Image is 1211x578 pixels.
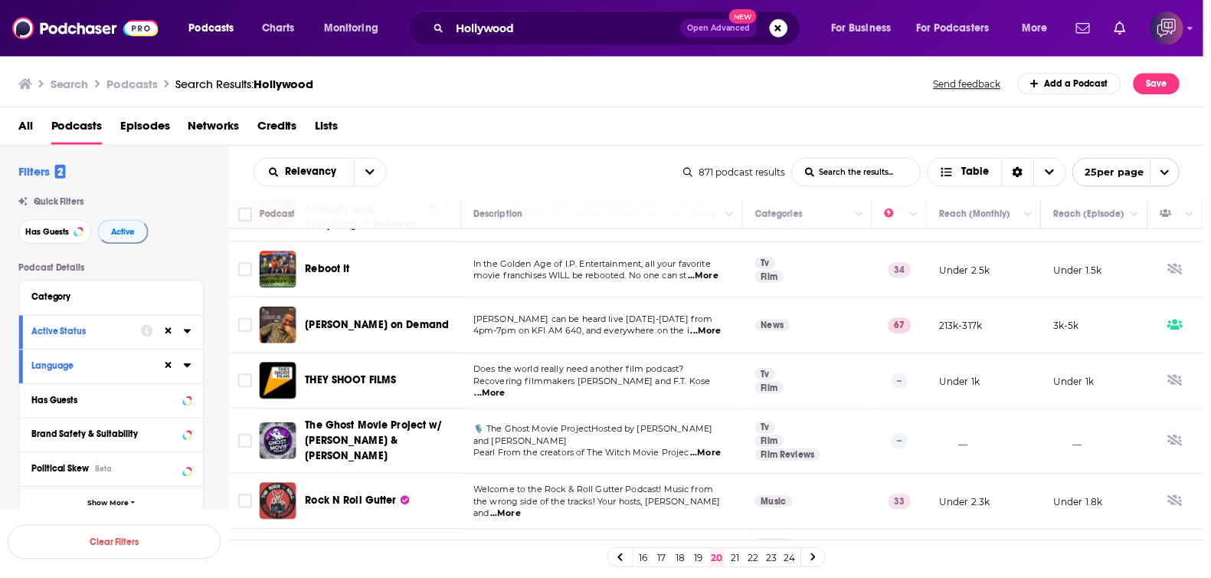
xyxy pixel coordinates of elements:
span: Hollywood [255,77,316,92]
a: Tv [760,258,781,271]
span: Podcasts [190,18,235,39]
a: Credits [259,114,299,146]
span: ...More [695,450,725,462]
div: Active Status [31,328,132,339]
div: Search podcasts, credits, & more... [425,11,820,46]
a: Film [760,438,789,450]
button: open menu [1018,16,1074,41]
button: Open AdvancedNew [685,19,762,38]
button: open menu [316,16,401,41]
a: 19 [696,552,711,570]
button: Active [98,221,149,245]
button: Category [31,288,192,307]
a: 20 [714,552,729,570]
span: New [734,9,761,24]
span: ...More [692,271,723,284]
span: Charts [263,18,296,39]
a: Charts [254,16,306,41]
span: For Business [836,18,897,39]
a: Reboot It [261,253,298,290]
p: Under 1k [945,377,986,390]
p: -- [897,436,914,452]
a: Podchaser - Follow, Share and Rate Podcasts [12,14,159,43]
span: The Ghost Movie Project w/ [PERSON_NAME] & [PERSON_NAME] [307,422,445,465]
a: Show notifications dropdown [1115,15,1139,41]
span: 25 per page [1080,162,1151,186]
span: Table [968,168,996,179]
a: Tv [760,370,781,383]
p: __ [945,438,974,451]
p: __ [1060,438,1089,451]
a: News [760,321,795,333]
span: 2 [55,166,66,179]
input: Search podcasts, credits, & more... [453,16,685,41]
a: Show notifications dropdown [1077,15,1103,41]
a: Reboot It [307,264,352,279]
a: Tim Conway Jr. on Demand [261,309,298,346]
div: Has Guests [1167,206,1189,225]
a: All [18,114,33,146]
button: Save [1141,74,1187,95]
a: Film [760,272,789,284]
button: open menu [256,168,356,179]
div: Reach (Monthly) [945,206,1016,225]
a: 17 [659,552,674,570]
a: Film [760,384,789,396]
span: Open Advanced [692,25,755,32]
a: 16 [640,552,656,570]
div: Podcast [261,206,297,225]
span: [PERSON_NAME] can be heard live [DATE]-[DATE] from [476,316,718,327]
p: Podcast Details [18,264,205,274]
p: Under 2.3k [945,498,997,511]
a: 23 [769,552,784,570]
a: Tv [760,424,781,436]
p: Under 1.5k [1060,265,1109,278]
p: 34 [894,264,917,279]
span: 🎙️ The Ghost Movie ProjectHosted by [PERSON_NAME] and [PERSON_NAME] [476,426,717,449]
a: Podcasts [51,114,103,146]
span: movie franchises WILL be rebooted. No one can st [476,271,691,282]
span: Active [112,229,136,238]
div: Power Score [890,206,912,225]
button: Column Actions [856,207,874,225]
a: Episodes [121,114,171,146]
button: Column Actions [1188,207,1206,225]
div: Has Guests [31,397,179,408]
span: Does the world really need another film podcast? [476,366,688,376]
button: open menu [179,16,255,41]
button: Show More [19,489,205,524]
button: Column Actions [1026,207,1044,225]
span: Toggle select row [240,320,254,334]
img: The Ghost Movie Project w/ Courtney Pearl & Just Blane [261,425,298,462]
h3: Podcasts [107,77,159,92]
div: Brand Safety & Suitability [31,432,179,442]
span: In the Golden Age of I.P. Entertainment, all your favorite [476,260,715,271]
a: 22 [751,552,766,570]
a: [PERSON_NAME] on Demand [307,320,452,335]
a: 21 [732,552,748,570]
p: -- [897,376,914,391]
span: Show More [88,502,129,511]
a: Rock N Roll Gutter [307,497,412,512]
a: Networks [189,114,241,146]
button: open menu [826,16,916,41]
span: Pearl From the creators of The Witch Movie Projec [476,450,693,461]
button: Send feedback [935,78,1012,91]
a: Music [760,498,797,511]
span: the wrong side of the tracks! Your hosts, [PERSON_NAME] and [476,499,725,522]
a: Lists [317,114,340,146]
span: Monitoring [326,18,381,39]
span: Recovering filmmakers [PERSON_NAME] and F.T. Kose [476,378,715,389]
button: Language [31,358,163,377]
img: THEY SHOOT FILMS [261,365,298,402]
span: Rock N Roll Gutter [307,498,399,511]
button: open menu [356,159,388,187]
span: Political Skew [31,466,90,477]
a: THEY SHOOT FILMS [307,376,399,391]
button: Show profile menu [1157,11,1191,45]
div: 871 podcast results [688,168,790,179]
div: Sort Direction [1008,159,1040,187]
